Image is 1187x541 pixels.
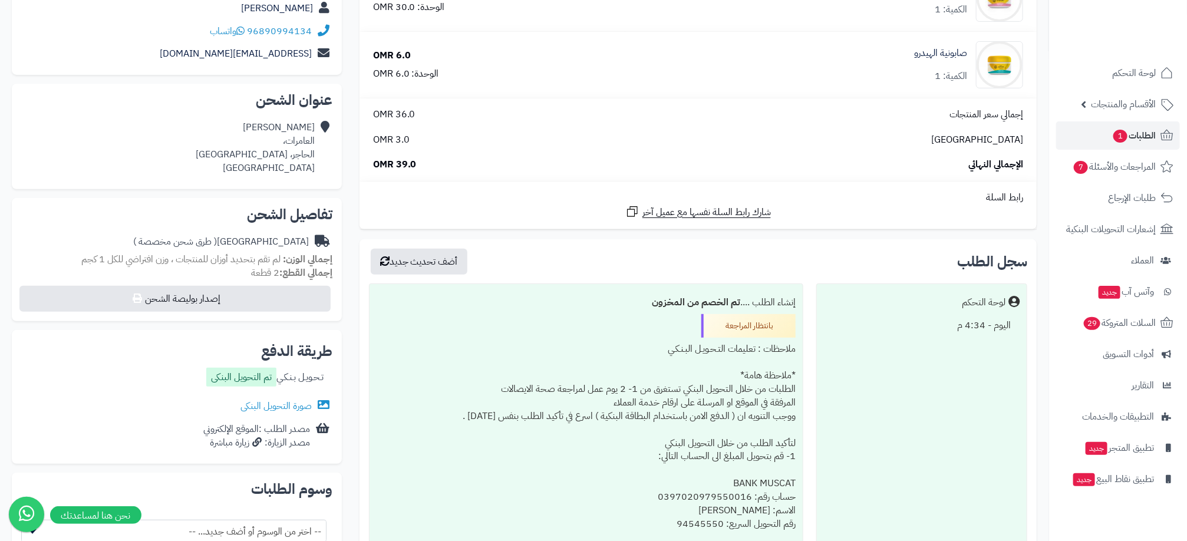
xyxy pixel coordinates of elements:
a: صورة التحويل البنكى [240,399,332,413]
div: الكمية: 1 [935,3,967,17]
a: طلبات الإرجاع [1056,184,1180,212]
span: جديد [1086,442,1107,455]
h2: طريقة الدفع [261,344,332,358]
h2: تفاصيل الشحن [21,207,332,222]
span: السلات المتروكة [1083,315,1156,331]
a: التطبيقات والخدمات [1056,403,1180,431]
span: جديد [1099,286,1120,299]
h3: سجل الطلب [957,255,1027,269]
a: وآتس آبجديد [1056,278,1180,306]
div: اليوم - 4:34 م [824,314,1020,337]
span: 7 [1074,161,1088,174]
span: التقارير [1132,377,1154,394]
span: لوحة التحكم [1112,65,1156,81]
span: وآتس آب [1097,283,1154,300]
div: [GEOGRAPHIC_DATA] [133,235,309,249]
span: المراجعات والأسئلة [1073,159,1156,175]
a: التقارير [1056,371,1180,400]
a: [PERSON_NAME] [241,1,313,15]
label: تم التحويل البنكى [206,368,276,387]
a: لوحة التحكم [1056,59,1180,87]
a: إشعارات التحويلات البنكية [1056,215,1180,243]
div: بانتظار المراجعة [701,314,796,338]
div: لوحة التحكم [962,296,1005,309]
a: أدوات التسويق [1056,340,1180,368]
button: أضف تحديث جديد [371,249,467,275]
span: إجمالي سعر المنتجات [949,108,1023,121]
span: الإجمالي النهائي [968,158,1023,171]
a: واتساب [210,24,245,38]
span: 39.0 OMR [373,158,417,171]
h2: عنوان الشحن [21,93,332,107]
div: 6.0 OMR [373,49,411,62]
span: شارك رابط السلة نفسها مع عميل آخر [642,206,771,219]
a: تطبيق المتجرجديد [1056,434,1180,462]
a: السلات المتروكة29 [1056,309,1180,337]
span: تطبيق نقاط البيع [1072,471,1154,487]
span: 29 [1084,317,1100,330]
div: مصدر الطلب :الموقع الإلكتروني [203,423,310,450]
a: المراجعات والأسئلة7 [1056,153,1180,181]
div: الوحدة: 6.0 OMR [373,67,439,81]
div: إنشاء الطلب .... [377,291,796,314]
span: الطلبات [1112,127,1156,144]
a: الطلبات1 [1056,121,1180,150]
h2: وسوم الطلبات [21,482,332,496]
div: مصدر الزيارة: زيارة مباشرة [203,436,310,450]
div: الكمية: 1 [935,70,967,83]
div: الوحدة: 30.0 OMR [373,1,445,14]
a: تطبيق نقاط البيعجديد [1056,465,1180,493]
small: 2 قطعة [251,266,332,280]
a: شارك رابط السلة نفسها مع عميل آخر [625,204,771,219]
button: إصدار بوليصة الشحن [19,286,331,312]
span: 1 [1113,130,1127,143]
span: لم تقم بتحديد أوزان للمنتجات ، وزن افتراضي للكل 1 كجم [81,252,281,266]
a: 96890994134 [247,24,312,38]
div: رابط السلة [364,191,1032,204]
img: 1739577078-cm5o6oxsw00cn01n35fki020r_HUDRO_SOUP_w-90x90.png [977,41,1023,88]
span: إشعارات التحويلات البنكية [1066,221,1156,237]
span: التطبيقات والخدمات [1082,408,1154,425]
span: [GEOGRAPHIC_DATA] [931,133,1023,147]
span: جديد [1073,473,1095,486]
strong: إجمالي الوزن: [283,252,332,266]
span: العملاء [1131,252,1154,269]
a: العملاء [1056,246,1180,275]
strong: إجمالي القطع: [279,266,332,280]
a: [EMAIL_ADDRESS][DOMAIN_NAME] [160,47,312,61]
b: تم الخصم من المخزون [652,295,740,309]
span: 3.0 OMR [373,133,410,147]
div: تـحـويـل بـنـكـي [206,368,324,390]
a: صابونية الهيدرو [914,47,967,60]
span: الأقسام والمنتجات [1091,96,1156,113]
span: ( طرق شحن مخصصة ) [133,235,217,249]
span: 36.0 OMR [373,108,416,121]
div: [PERSON_NAME] العامرات، الحاجر، [GEOGRAPHIC_DATA] [GEOGRAPHIC_DATA] [196,121,315,174]
span: تطبيق المتجر [1084,440,1154,456]
span: أدوات التسويق [1103,346,1154,362]
span: طلبات الإرجاع [1108,190,1156,206]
